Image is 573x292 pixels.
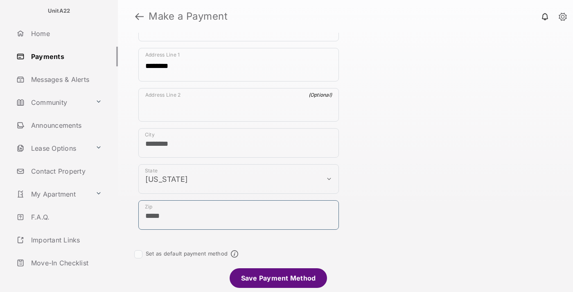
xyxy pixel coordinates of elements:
div: payment_method_screening[postal_addresses][addressLine2] [138,88,339,122]
div: payment_method_screening[postal_addresses][addressLine1] [138,48,339,81]
a: Move-In Checklist [13,253,118,273]
li: Save Payment Method [230,268,327,288]
a: Contact Property [13,161,118,181]
strong: Make a Payment [149,11,228,21]
label: Set as default payment method [146,250,228,257]
a: Important Links [13,230,105,250]
a: Home [13,24,118,43]
span: Default payment method info [231,250,238,258]
a: My Apartment [13,184,92,204]
a: Community [13,93,92,112]
div: payment_method_screening[postal_addresses][locality] [138,128,339,158]
a: F.A.Q. [13,207,118,227]
div: payment_method_screening[postal_addresses][administrativeArea] [138,164,339,194]
a: Announcements [13,115,118,135]
p: UnitA22 [48,7,70,15]
div: payment_method_screening[postal_addresses][postalCode] [138,200,339,230]
a: Lease Options [13,138,92,158]
a: Messages & Alerts [13,70,118,89]
a: Payments [13,47,118,66]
